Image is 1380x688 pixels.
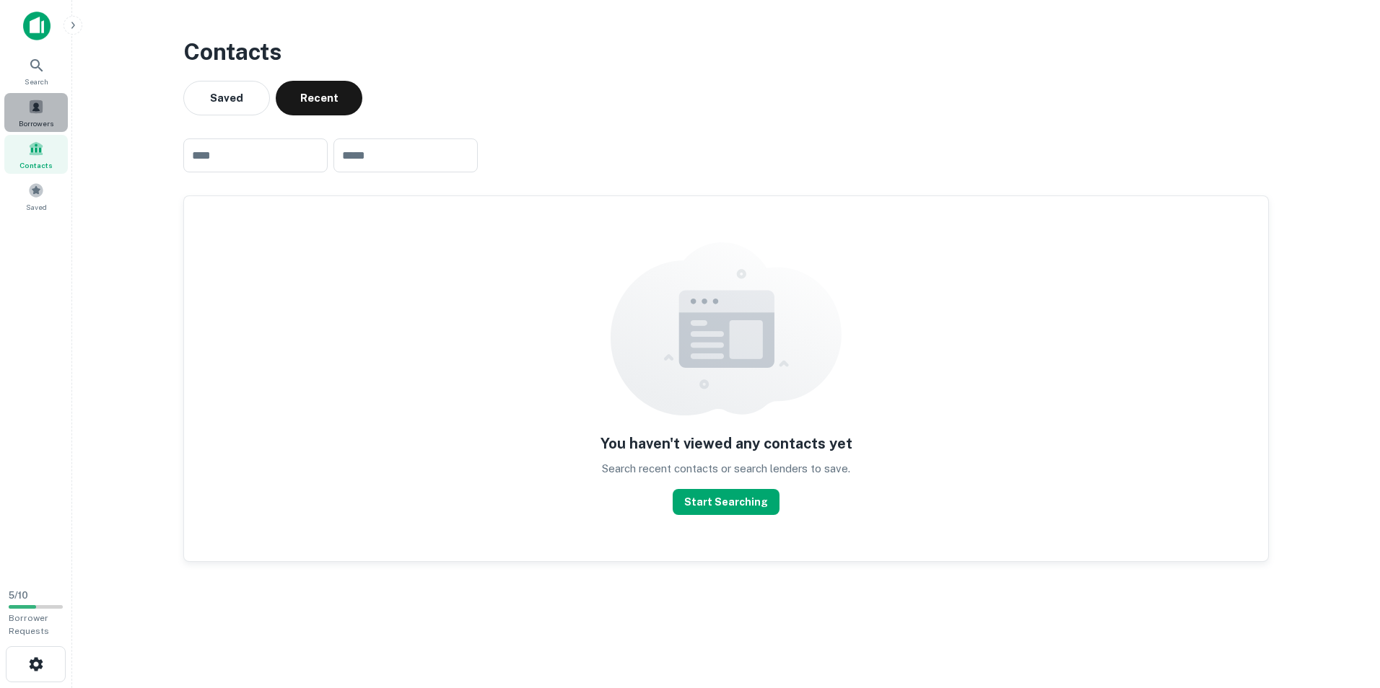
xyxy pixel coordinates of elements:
[4,135,68,174] a: Contacts
[183,35,1269,69] h3: Contacts
[673,489,779,515] button: Start Searching
[25,76,48,87] span: Search
[23,12,51,40] img: capitalize-icon.png
[19,159,53,171] span: Contacts
[26,201,47,213] span: Saved
[611,242,842,415] img: empty content
[19,118,53,129] span: Borrowers
[4,177,68,216] a: Saved
[1308,573,1380,642] iframe: Chat Widget
[9,590,28,601] span: 5 / 10
[4,51,68,90] a: Search
[602,460,850,477] p: Search recent contacts or search lenders to save.
[4,93,68,132] a: Borrowers
[183,81,270,115] button: Saved
[601,433,852,454] h5: You haven't viewed any contacts yet
[276,81,362,115] button: Recent
[9,613,49,636] span: Borrower Requests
